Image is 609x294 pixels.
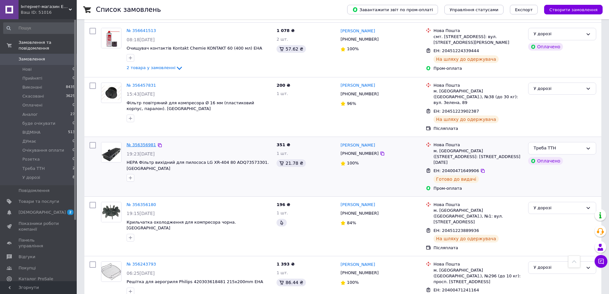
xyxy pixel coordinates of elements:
span: 1 шт. [277,91,288,96]
button: Управління статусами [444,5,504,14]
span: 96% [347,101,356,106]
a: Фото товару [101,28,121,48]
button: Експорт [510,5,538,14]
span: Повідомлення [19,188,50,194]
span: 0 [73,102,75,108]
span: 2 товара у замовленні [127,66,176,70]
div: 86.44 ₴ [277,279,306,286]
a: Очищувач контактів Kontakt Chemie KONTAKT 60 (400 мл) EHA [127,46,262,51]
img: Фото товару [101,202,121,222]
button: Створити замовлення [544,5,603,14]
span: 0 [73,147,75,153]
span: Показники роботи компанії [19,221,59,232]
img: Фото товару [101,28,121,48]
span: 2 [73,166,75,171]
span: 0 [73,75,75,81]
div: Нова Пошта [433,83,523,88]
div: Післяплата [433,126,523,131]
span: 196 ₴ [277,202,290,207]
div: 21.78 ₴ [277,159,306,167]
div: Готово до видачі [433,175,479,183]
span: 1 шт. [277,151,288,156]
div: [PHONE_NUMBER] [339,90,380,98]
a: № 356356180 [127,202,156,207]
span: Аналог [22,112,38,117]
span: Скасовані [22,93,44,99]
span: ДУмає [22,139,36,144]
a: Фото товару [101,261,121,282]
span: Нові [22,67,32,72]
span: 2 шт. [277,37,288,42]
input: Пошук [3,22,75,34]
span: 200 ₴ [277,83,290,88]
span: Управління статусами [449,7,498,12]
span: Очікування оплати [22,147,64,153]
span: 0 [73,156,75,162]
a: Фото товару [101,142,121,163]
div: Ваш ID: 51016 [21,10,77,15]
span: Каталог ProSale [19,276,53,282]
div: У дорозі [534,205,583,211]
div: смт. [STREET_ADDRESS]: вул. [STREET_ADDRESS][PERSON_NAME] [433,34,523,45]
span: 27 [70,112,75,117]
span: 2 [67,210,74,215]
div: Післяплата [433,245,523,251]
span: [DEMOGRAPHIC_DATA] [19,210,66,215]
span: 100% [347,161,359,165]
span: 1 шт. [277,211,288,215]
a: [PERSON_NAME] [340,83,375,89]
div: Нова Пошта [433,261,523,267]
div: Нова Пошта [433,28,523,34]
img: Фото товару [101,262,121,282]
span: Відгуки [19,254,35,260]
a: № 356243793 [127,262,156,266]
span: ЕН: 20451223889936 [433,228,479,233]
span: У дорозі [22,175,40,180]
span: Решітка для аерогриля Philips 420303618481 215x200mm EHA [127,279,263,284]
a: Фото товару [101,202,121,222]
div: Треба ТТН [534,145,583,152]
span: ЕН: 20400471241164 [433,288,479,292]
span: 84% [347,220,356,225]
a: Фільтр повітряний для компресора Ø 16 мм (пластиковий корпус, паралон). [GEOGRAPHIC_DATA] [127,100,254,111]
span: 351 ₴ [277,142,290,147]
span: 100% [347,280,359,285]
span: Експорт [515,7,533,12]
span: 19:23[DATE] [127,151,155,156]
span: Панель управління [19,237,59,249]
span: 8 [73,175,75,180]
span: Прийняті [22,75,42,81]
div: м. [GEOGRAPHIC_DATA] ([GEOGRAPHIC_DATA].), №38 (до 30 кг): вул. Зелена, 89 [433,88,523,106]
span: ЕН: 20400471649906 [433,168,479,173]
span: Оплачені [22,102,43,108]
span: Крильчатка охолодження для компресора чорна. [GEOGRAPHIC_DATA] [127,220,236,231]
div: Нова Пошта [433,202,523,208]
span: 1 078 ₴ [277,28,294,33]
div: 57.62 ₴ [277,45,306,53]
div: м. [GEOGRAPHIC_DATA] ([GEOGRAPHIC_DATA].), №296 (до 10 кг): просп. [STREET_ADDRESS] [433,267,523,285]
a: Фото товару [101,83,121,103]
div: Оплачено [528,157,563,165]
a: № 356457831 [127,83,156,88]
div: На шляху до одержувача [433,55,499,63]
div: [PHONE_NUMBER] [339,35,380,44]
span: Товари та послуги [19,199,59,204]
div: На шляху до одержувача [433,235,499,242]
span: 1 шт. [277,270,288,275]
span: 1 393 ₴ [277,262,294,266]
div: У дорозі [534,85,583,92]
span: 0 [73,67,75,72]
span: 100% [347,46,359,51]
div: м. [GEOGRAPHIC_DATA] ([STREET_ADDRESS]: [STREET_ADDRESS][DATE] [433,148,523,166]
div: [PHONE_NUMBER] [339,269,380,277]
span: 06:25[DATE] [127,271,155,276]
a: НЕРА Фільтр вихідний для пилососа LG XR-404 80 ADQ73573301. [GEOGRAPHIC_DATA] [127,160,269,171]
span: 3625 [66,93,75,99]
button: Чат з покупцем [595,255,607,268]
a: Створити замовлення [538,7,603,12]
span: Створити замовлення [549,7,597,12]
span: 19:15[DATE] [127,211,155,216]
